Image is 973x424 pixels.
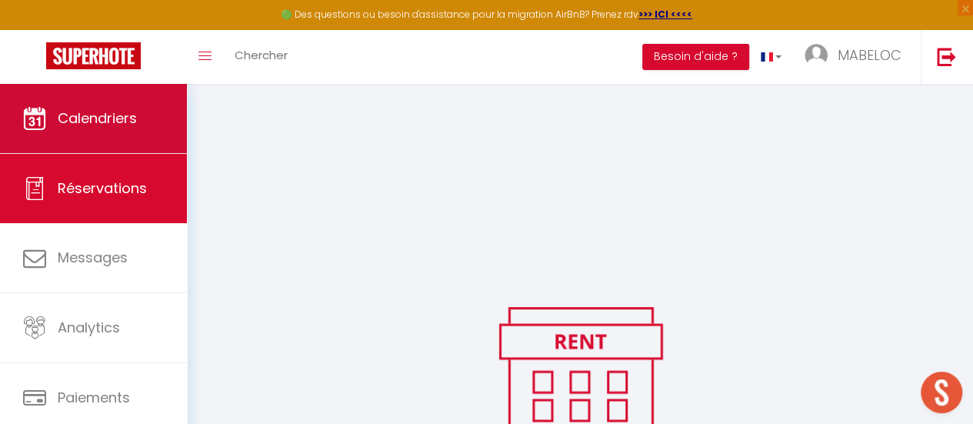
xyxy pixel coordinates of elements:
span: Messages [58,248,128,267]
span: Paiements [58,388,130,407]
img: logout [937,47,956,66]
span: Calendriers [58,109,137,128]
span: Réservations [58,179,147,198]
span: MABELOC [838,45,901,65]
div: Ouvrir le chat [921,372,962,413]
button: Besoin d'aide ? [642,44,749,70]
a: Chercher [223,30,299,84]
img: Super Booking [46,42,141,69]
img: ... [805,44,828,67]
a: >>> ICI <<<< [638,8,692,21]
a: ... MABELOC [793,30,921,84]
span: Chercher [235,47,288,63]
span: Analytics [58,318,120,337]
